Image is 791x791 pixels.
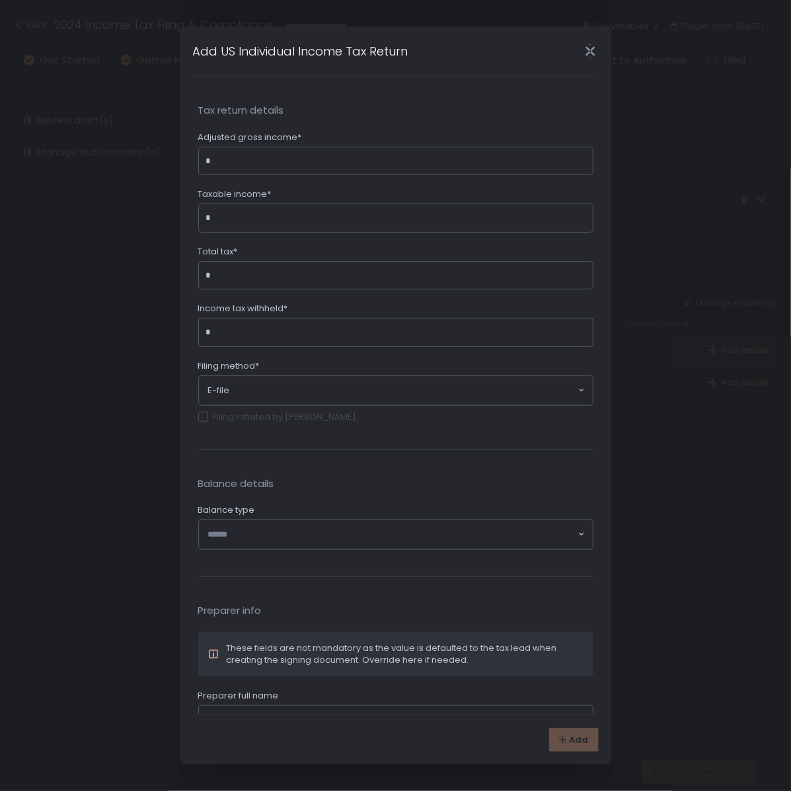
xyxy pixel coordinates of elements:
[570,44,612,59] div: Close
[198,103,593,118] span: Tax return details
[198,132,302,143] span: Adjusted gross income*
[230,384,577,397] input: Search for option
[208,385,230,396] span: E-file
[198,690,279,702] span: Preparer full name
[193,42,408,60] h1: Add US Individual Income Tax Return
[198,603,593,619] span: Preparer info
[199,520,593,549] div: Search for option
[198,360,260,372] span: Filing method*
[199,376,593,405] div: Search for option
[198,504,255,516] span: Balance type
[198,476,593,492] span: Balance details
[208,528,577,541] input: Search for option
[198,246,238,258] span: Total tax*
[198,188,272,200] span: Taxable income*
[227,642,584,666] div: These fields are not mandatory as the value is defaulted to the tax lead when creating the signin...
[198,303,288,315] span: Income tax withheld*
